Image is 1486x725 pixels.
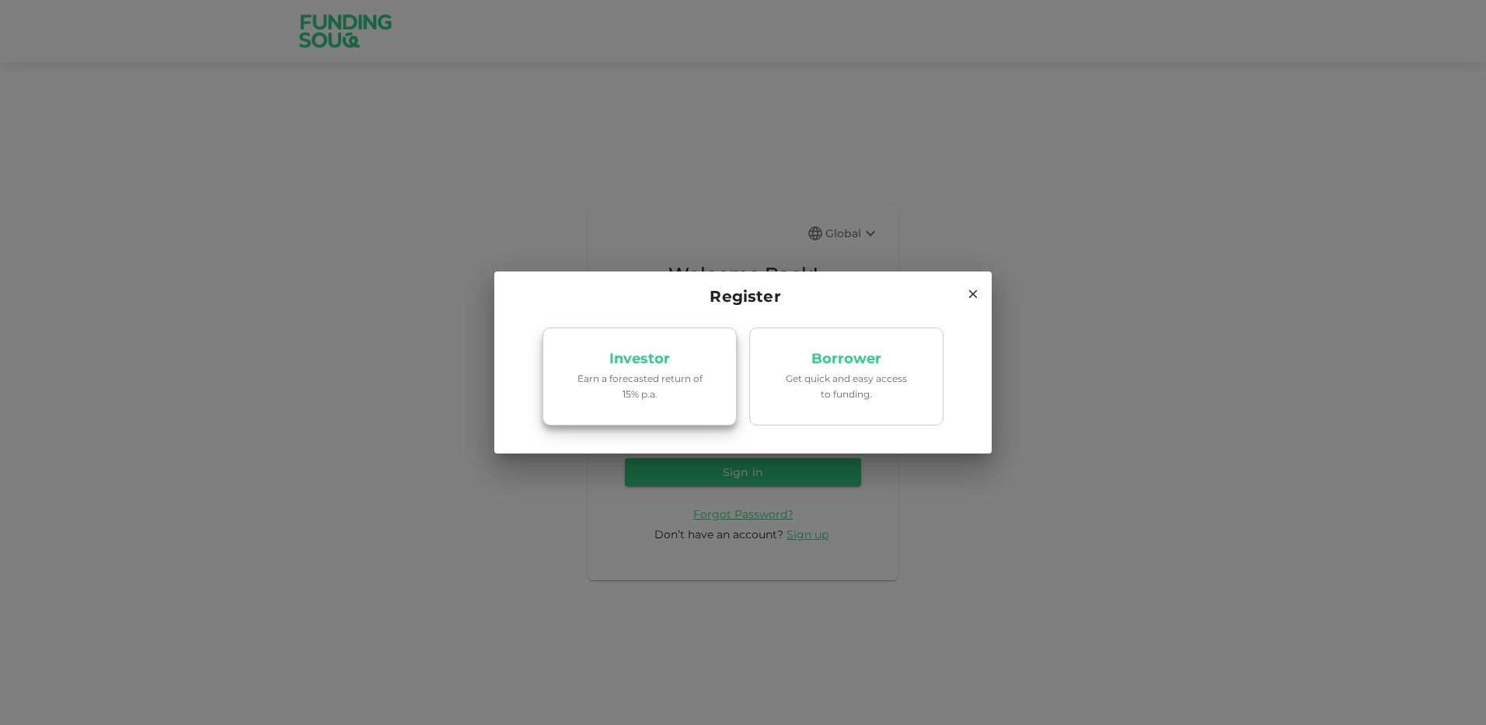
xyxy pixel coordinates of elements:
p: Earn a forecasted return of 15% p.a. [574,371,706,401]
a: BorrowerGet quick and easy access to funding. [749,327,944,426]
a: InvestorEarn a forecasted return of 15% p.a. [542,327,737,426]
span: Register [705,284,780,309]
p: Investor [609,352,670,366]
p: Get quick and easy access to funding. [780,371,912,401]
p: Borrower [811,352,881,366]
